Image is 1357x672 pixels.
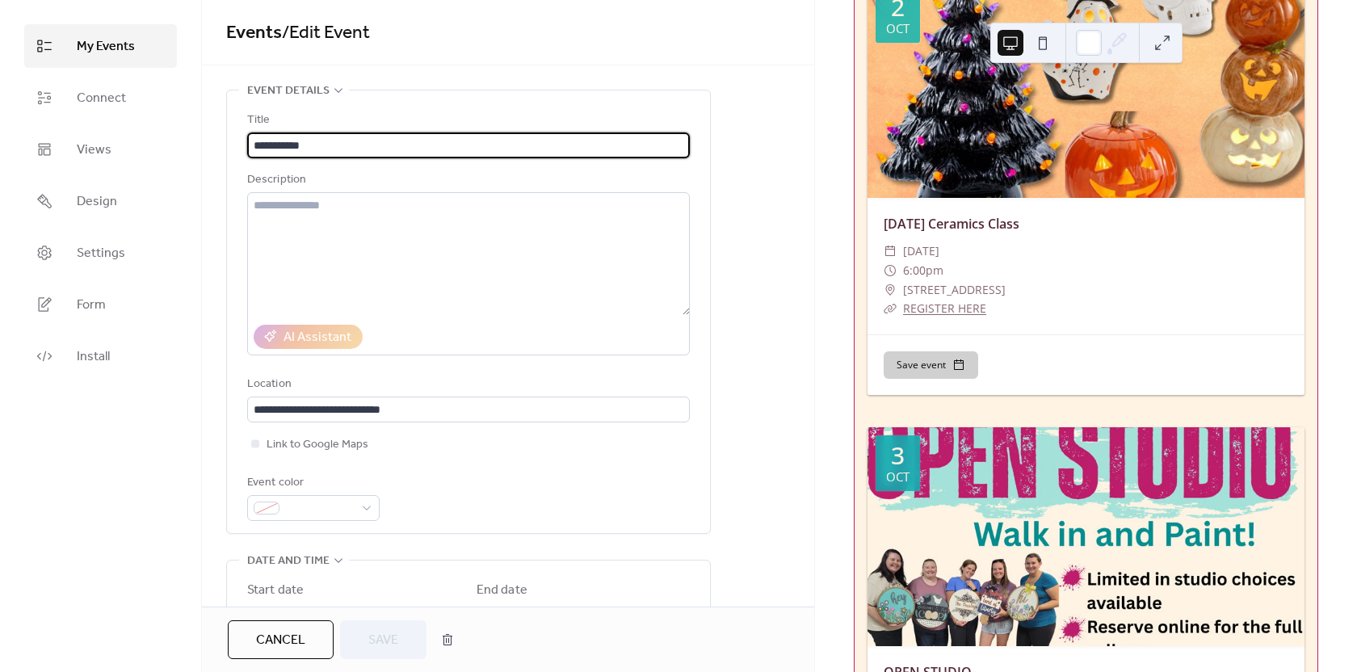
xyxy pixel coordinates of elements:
a: Connect [24,76,177,120]
span: Form [77,296,106,315]
div: Oct [886,471,910,483]
span: Cancel [256,631,305,650]
a: My Events [24,24,177,68]
span: Date [247,603,271,623]
span: 6:00pm [903,261,943,280]
a: Events [226,15,282,51]
div: Description [247,170,687,190]
span: My Events [77,37,135,57]
div: Location [247,375,687,394]
div: 3 [891,443,905,468]
span: Time [363,603,389,623]
span: Install [77,347,110,367]
span: Link to Google Maps [267,435,368,455]
span: Event details [247,82,330,101]
a: REGISTER HERE [903,300,986,316]
button: Cancel [228,620,334,659]
span: / Edit Event [282,15,370,51]
div: Title [247,111,687,130]
div: ​ [884,241,897,261]
div: Event color [247,473,376,493]
div: ​ [884,280,897,300]
a: Install [24,334,177,378]
a: Settings [24,231,177,275]
span: Connect [77,89,126,108]
a: [DATE] Ceramics Class [884,215,1019,233]
span: Date and time [247,552,330,571]
div: ​ [884,261,897,280]
a: Views [24,128,177,171]
div: ​ [884,299,897,318]
a: Form [24,283,177,326]
div: Start date [247,581,304,600]
span: Views [77,141,111,160]
div: End date [477,581,527,600]
span: Settings [77,244,125,263]
div: Oct [886,23,910,35]
span: [STREET_ADDRESS] [903,280,1006,300]
span: Date [477,603,501,623]
span: Design [77,192,117,212]
span: [DATE] [903,241,939,261]
span: Time [593,603,619,623]
button: Save event [884,351,978,379]
a: Design [24,179,177,223]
